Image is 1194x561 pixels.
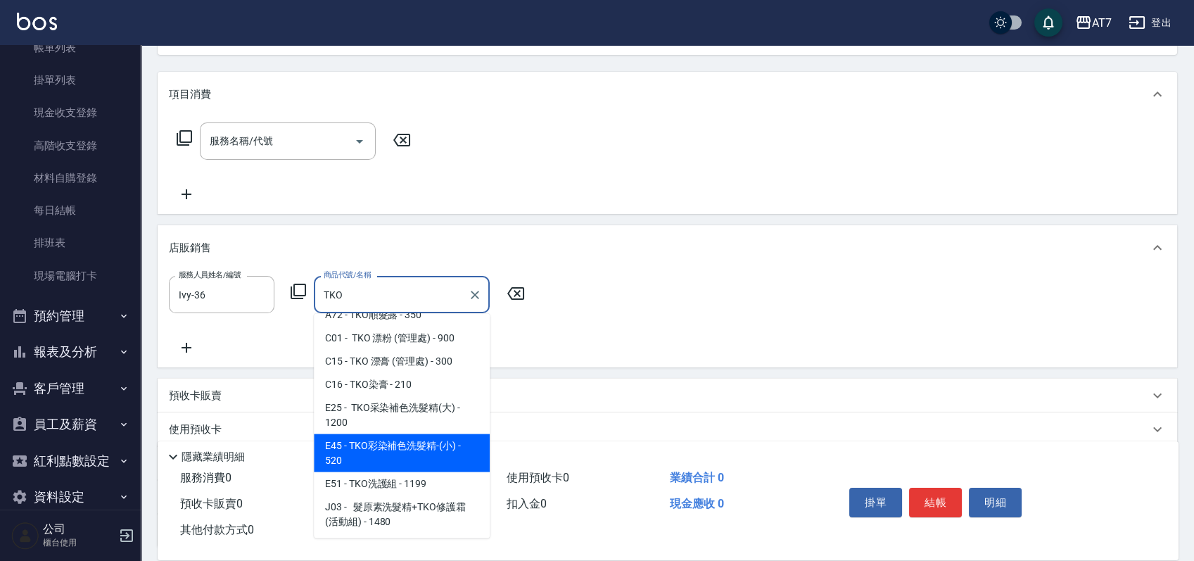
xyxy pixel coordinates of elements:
[849,488,902,517] button: 掛單
[158,412,1177,446] div: 使用預收卡
[507,497,547,510] span: 扣入金 0
[169,87,211,102] p: 項目消費
[180,497,243,510] span: 預收卡販賣 0
[180,471,231,484] span: 服務消費 0
[465,285,485,305] button: Clear
[314,327,490,350] span: C01 - TKO 漂粉 (管理處) - 900
[17,13,57,30] img: Logo
[909,488,962,517] button: 結帳
[314,496,490,534] span: J03 - 髮原素洗髮精+TKO修護霜 (活動組) - 1480
[6,227,135,259] a: 排班表
[6,130,135,162] a: 高階收支登錄
[6,370,135,407] button: 客戶管理
[6,479,135,515] button: 資料設定
[1069,8,1117,37] button: AT7
[1123,10,1177,36] button: 登出
[669,471,723,484] span: 業績合計 0
[6,96,135,129] a: 現金收支登錄
[182,450,245,465] p: 隱藏業績明細
[43,536,115,549] p: 櫃台使用
[507,471,569,484] span: 使用預收卡 0
[6,298,135,334] button: 預約管理
[6,32,135,64] a: 帳單列表
[6,260,135,292] a: 現場電腦打卡
[314,396,490,434] span: E25 - TKO采染補色洗髮精(大) - 1200
[11,522,39,550] img: Person
[180,523,254,536] span: 其他付款方式 0
[158,72,1177,117] div: 項目消費
[169,389,222,403] p: 預收卡販賣
[314,434,490,472] span: E45 - TKO彩染補色洗髮精-(小) - 520
[314,472,490,496] span: E51 - TKO洗護組 - 1199
[6,162,135,194] a: 材料自購登錄
[158,379,1177,412] div: 預收卡販賣
[324,270,371,280] label: 商品代號/名稱
[169,241,211,256] p: 店販銷售
[669,497,723,510] span: 現金應收 0
[6,406,135,443] button: 員工及薪資
[1092,14,1112,32] div: AT7
[6,334,135,370] button: 報表及分析
[6,64,135,96] a: 掛單列表
[6,194,135,227] a: 每日結帳
[1034,8,1062,37] button: save
[314,373,490,396] span: C16 - TKO染膏 - 210
[43,522,115,536] h5: 公司
[969,488,1022,517] button: 明細
[314,350,490,373] span: C15 - TKO 漂膏 (管理處) - 300
[158,225,1177,270] div: 店販銷售
[6,443,135,479] button: 紅利點數設定
[314,303,490,327] span: A72 - TKO順髮露 - 350
[169,422,222,437] p: 使用預收卡
[179,270,241,280] label: 服務人員姓名/編號
[348,130,371,153] button: Open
